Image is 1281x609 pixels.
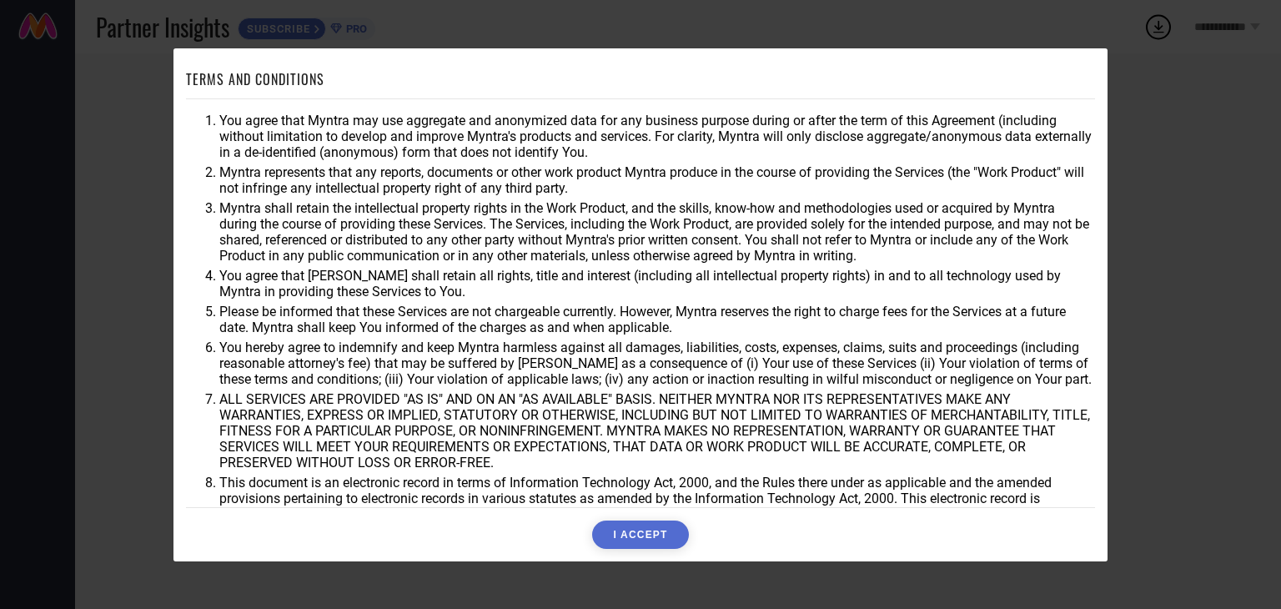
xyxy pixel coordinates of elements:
[219,268,1095,299] li: You agree that [PERSON_NAME] shall retain all rights, title and interest (including all intellect...
[592,521,688,549] button: I ACCEPT
[219,391,1095,471] li: ALL SERVICES ARE PROVIDED "AS IS" AND ON AN "AS AVAILABLE" BASIS. NEITHER MYNTRA NOR ITS REPRESEN...
[219,200,1095,264] li: Myntra shall retain the intellectual property rights in the Work Product, and the skills, know-ho...
[219,113,1095,160] li: You agree that Myntra may use aggregate and anonymized data for any business purpose during or af...
[219,164,1095,196] li: Myntra represents that any reports, documents or other work product Myntra produce in the course ...
[219,475,1095,522] li: This document is an electronic record in terms of Information Technology Act, 2000, and the Rules...
[186,69,324,89] h1: TERMS AND CONDITIONS
[219,340,1095,387] li: You hereby agree to indemnify and keep Myntra harmless against all damages, liabilities, costs, e...
[219,304,1095,335] li: Please be informed that these Services are not chargeable currently. However, Myntra reserves the...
